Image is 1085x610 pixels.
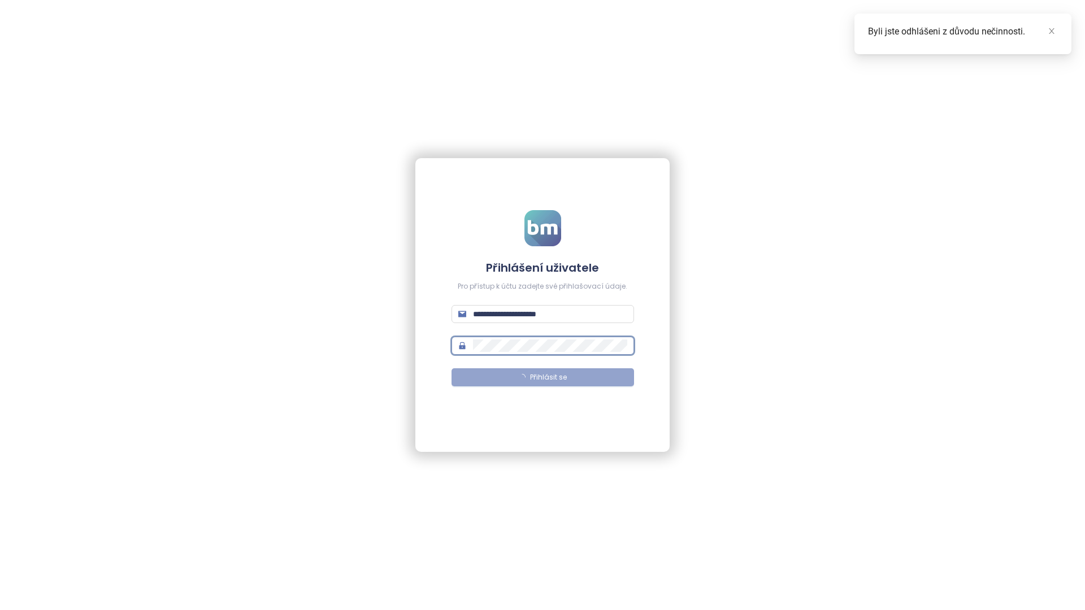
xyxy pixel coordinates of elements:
span: lock [458,342,466,350]
div: Byli jste odhlášeni z důvodu nečinnosti. [868,25,1058,38]
img: logo [524,210,561,246]
span: close [1048,27,1056,35]
h4: Přihlášení uživatele [452,260,634,276]
span: loading [519,374,526,381]
span: mail [458,310,466,318]
span: Přihlásit se [530,372,567,383]
div: Pro přístup k účtu zadejte své přihlašovací údaje. [452,281,634,292]
button: Přihlásit se [452,368,634,386]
